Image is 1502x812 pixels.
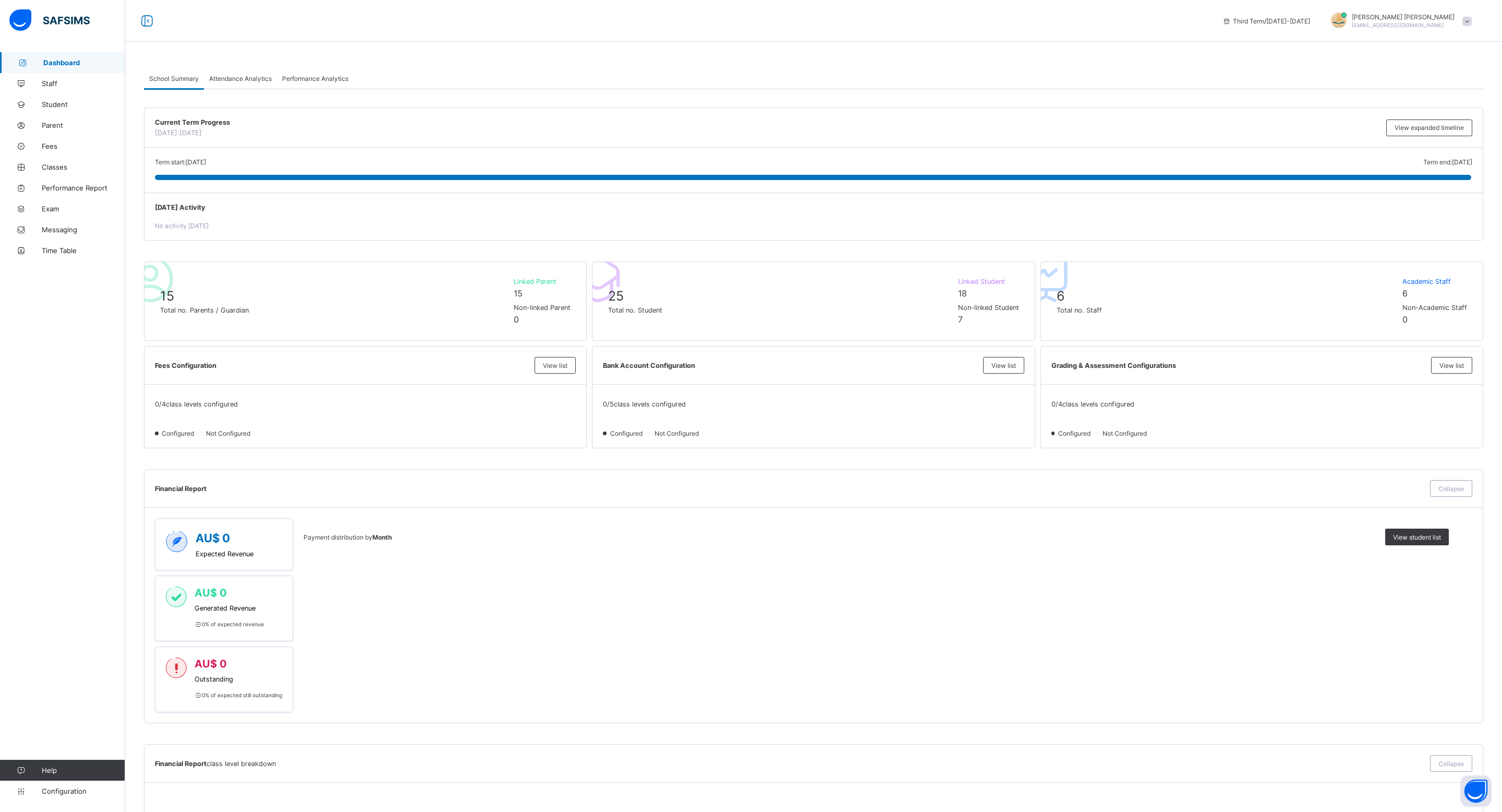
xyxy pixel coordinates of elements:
span: Parent [42,121,125,129]
span: View list [543,362,567,369]
span: 18 [958,288,967,298]
span: 0 % of expected still outstanding [195,692,282,698]
span: AU$ 0 [195,658,227,670]
span: View student list [1393,533,1441,541]
span: View list [991,362,1016,369]
span: No activity [DATE] [155,222,209,230]
span: Expected Revenue [196,550,253,558]
span: Non-Academic Staff [1402,304,1467,312]
span: session/term information [1222,17,1310,25]
span: Bank Account Configuration [603,362,977,369]
span: Help [42,766,125,774]
span: Non-linked Parent [514,304,571,312]
span: 15 [160,288,174,304]
span: Outstanding [195,675,282,683]
span: 6 [1057,288,1065,304]
span: 7 [958,314,963,325]
span: View list [1439,362,1464,369]
span: AU$ 0 [196,531,230,545]
span: [DATE] Activity [155,204,1472,211]
span: 0 / 4 class levels configured [1051,400,1134,408]
span: Classes [42,163,125,171]
span: Academic Staff [1402,278,1467,285]
span: View expanded timeline [1395,124,1464,132]
span: 0 [1402,314,1408,325]
span: 15 [514,288,523,298]
span: Collapse [1438,760,1464,768]
span: Total no. Staff [1057,306,1397,314]
span: 0 / 4 class levels configured [155,400,238,408]
span: Staff [42,79,125,88]
div: MOHAMEDMOHAMED [1321,13,1477,30]
span: Current Term Progress [155,118,1381,126]
span: Performance Report [42,184,125,192]
span: Student [42,100,125,109]
span: Fees [42,142,125,150]
span: Dashboard [43,58,125,67]
span: Total no. Parents / Guardian [160,306,508,314]
span: Configured [1057,429,1094,437]
span: 0 / 5 class levels configured [603,400,686,408]
span: Messaging [42,225,125,234]
span: Not Configured [653,429,702,437]
span: Non-linked Student [958,304,1019,312]
span: Payment distribution by [304,533,392,541]
span: 6 [1402,288,1408,298]
span: Term end: [DATE] [1423,158,1472,166]
span: Configured [609,429,646,437]
span: 25 [608,288,624,304]
span: Linked Parent [514,278,571,285]
span: Generated Revenue [195,604,264,612]
span: School Summary [149,75,199,82]
span: Total no. Student [608,306,952,314]
span: Not Configured [205,429,253,437]
span: Collapse [1438,485,1464,493]
span: Not Configured [1101,429,1150,437]
img: outstanding-1.146d663e52f09953f639664a84e30106.svg [166,658,187,678]
span: Performance Analytics [282,75,348,82]
span: [EMAIL_ADDRESS][DOMAIN_NAME] [1352,22,1444,28]
span: Grading & Assessment Configurations [1051,362,1426,369]
span: Exam [42,205,125,213]
span: 0 [514,314,519,325]
span: Configuration [42,787,125,795]
img: expected-2.4343d3e9d0c965b919479240f3db56ac.svg [166,531,188,552]
span: AU$ 0 [195,587,227,599]
span: Financial Report [155,760,1425,768]
span: [PERSON_NAME] [PERSON_NAME] [1352,13,1455,21]
img: paid-1.3eb1404cbcb1d3b736510a26bbfa3ccb.svg [166,587,187,607]
span: Time Table [42,246,125,255]
span: Term start: [DATE] [155,158,206,166]
span: Configured [161,429,197,437]
button: Open asap [1460,775,1492,807]
span: Linked Student [958,278,1019,285]
b: Month [372,533,392,541]
img: safsims [9,9,90,31]
span: class level breakdown [207,760,276,768]
span: [DATE]: [DATE] [155,129,202,137]
span: 0 % of expected revenue [195,621,264,627]
span: Fees Configuration [155,362,529,369]
span: Financial Report [155,485,1425,493]
span: Attendance Analytics [209,75,272,82]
